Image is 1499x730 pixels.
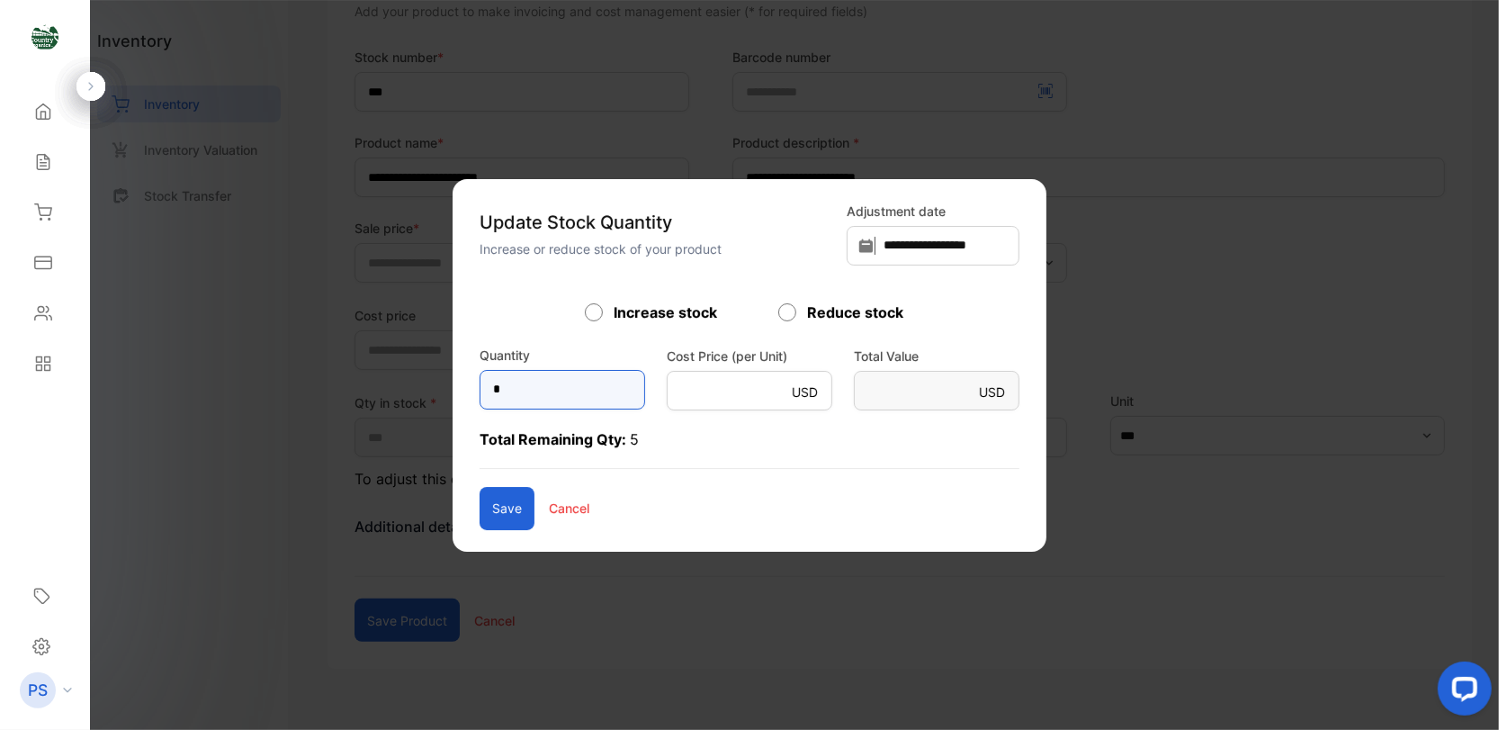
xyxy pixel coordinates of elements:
[979,383,1005,401] p: USD
[614,302,717,323] label: Increase stock
[854,347,1019,365] label: Total Value
[792,383,818,401] p: USD
[480,428,1019,469] p: Total Remaining Qty:
[480,239,836,258] p: Increase or reduce stock of your product
[28,679,48,702] p: PS
[807,302,903,323] label: Reduce stock
[480,346,530,365] label: Quantity
[847,202,1019,221] label: Adjustment date
[667,347,832,365] label: Cost Price (per Unit)
[31,23,58,50] img: logo
[480,487,534,530] button: Save
[1423,654,1499,730] iframe: LiveChat chat widget
[630,430,639,448] span: 5
[480,209,836,236] p: Update Stock Quantity
[549,499,589,518] p: Cancel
